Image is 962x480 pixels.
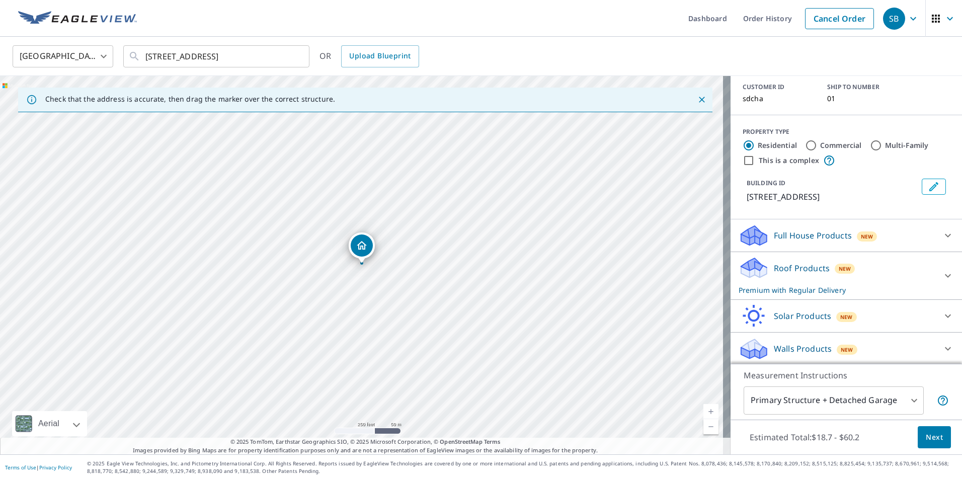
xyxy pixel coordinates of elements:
[841,346,853,354] span: New
[820,140,862,150] label: Commercial
[759,155,819,166] label: This is a complex
[703,419,718,434] a: Current Level 17, Zoom Out
[747,191,918,203] p: [STREET_ADDRESS]
[827,95,900,103] p: 01
[774,229,852,242] p: Full House Products
[484,438,501,445] a: Terms
[922,179,946,195] button: Edit building 1
[5,464,36,471] a: Terms of Use
[87,460,957,475] p: © 2025 Eagle View Technologies, Inc. and Pictometry International Corp. All Rights Reserved. Repo...
[861,232,873,241] span: New
[827,83,900,92] p: SHIP TO NUMBER
[774,343,832,355] p: Walls Products
[45,95,335,104] p: Check that the address is accurate, then drag the marker over the correct structure.
[885,140,929,150] label: Multi-Family
[35,411,62,436] div: Aerial
[774,262,830,274] p: Roof Products
[743,83,815,92] p: CUSTOMER ID
[5,464,72,470] p: |
[739,337,954,361] div: Walls ProductsNew
[739,256,954,295] div: Roof ProductsNewPremium with Regular Delivery
[695,93,708,106] button: Close
[349,232,375,264] div: Dropped pin, building 1, Residential property, 2201 Sunset Blvd Charlotte, NC 28269
[937,394,949,407] span: Your report will include the primary structure and a detached garage if one exists.
[13,42,113,70] div: [GEOGRAPHIC_DATA]
[743,127,950,136] div: PROPERTY TYPE
[39,464,72,471] a: Privacy Policy
[703,404,718,419] a: Current Level 17, Zoom In
[12,411,87,436] div: Aerial
[18,11,137,26] img: EV Logo
[883,8,905,30] div: SB
[758,140,797,150] label: Residential
[744,369,949,381] p: Measurement Instructions
[230,438,501,446] span: © 2025 TomTom, Earthstar Geographics SIO, © 2025 Microsoft Corporation, ©
[747,179,785,187] p: BUILDING ID
[839,265,851,273] span: New
[739,285,936,295] p: Premium with Regular Delivery
[743,95,815,103] p: sdcha
[744,386,924,415] div: Primary Structure + Detached Garage
[918,426,951,449] button: Next
[739,223,954,248] div: Full House ProductsNew
[742,426,867,448] p: Estimated Total: $18.7 - $60.2
[805,8,874,29] a: Cancel Order
[319,45,419,67] div: OR
[145,42,289,70] input: Search by address or latitude-longitude
[349,50,411,62] span: Upload Blueprint
[739,304,954,328] div: Solar ProductsNew
[774,310,831,322] p: Solar Products
[341,45,419,67] a: Upload Blueprint
[440,438,482,445] a: OpenStreetMap
[840,313,853,321] span: New
[926,431,943,444] span: Next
